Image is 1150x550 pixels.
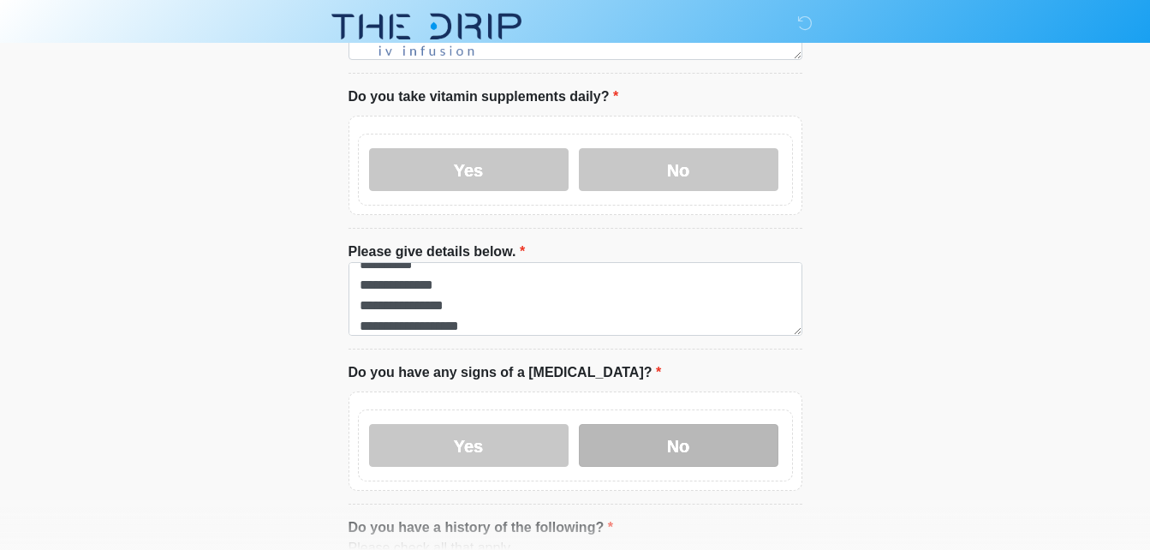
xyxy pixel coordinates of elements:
label: Do you take vitamin supplements daily? [349,87,619,107]
label: Yes [369,424,569,467]
label: Do you have any signs of a [MEDICAL_DATA]? [349,362,662,383]
label: No [579,424,778,467]
label: Please give details below. [349,242,526,262]
label: No [579,148,778,191]
img: The Drip IV Infusion Logo [331,13,522,56]
label: Do you have a history of the following? [349,517,613,538]
label: Yes [369,148,569,191]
